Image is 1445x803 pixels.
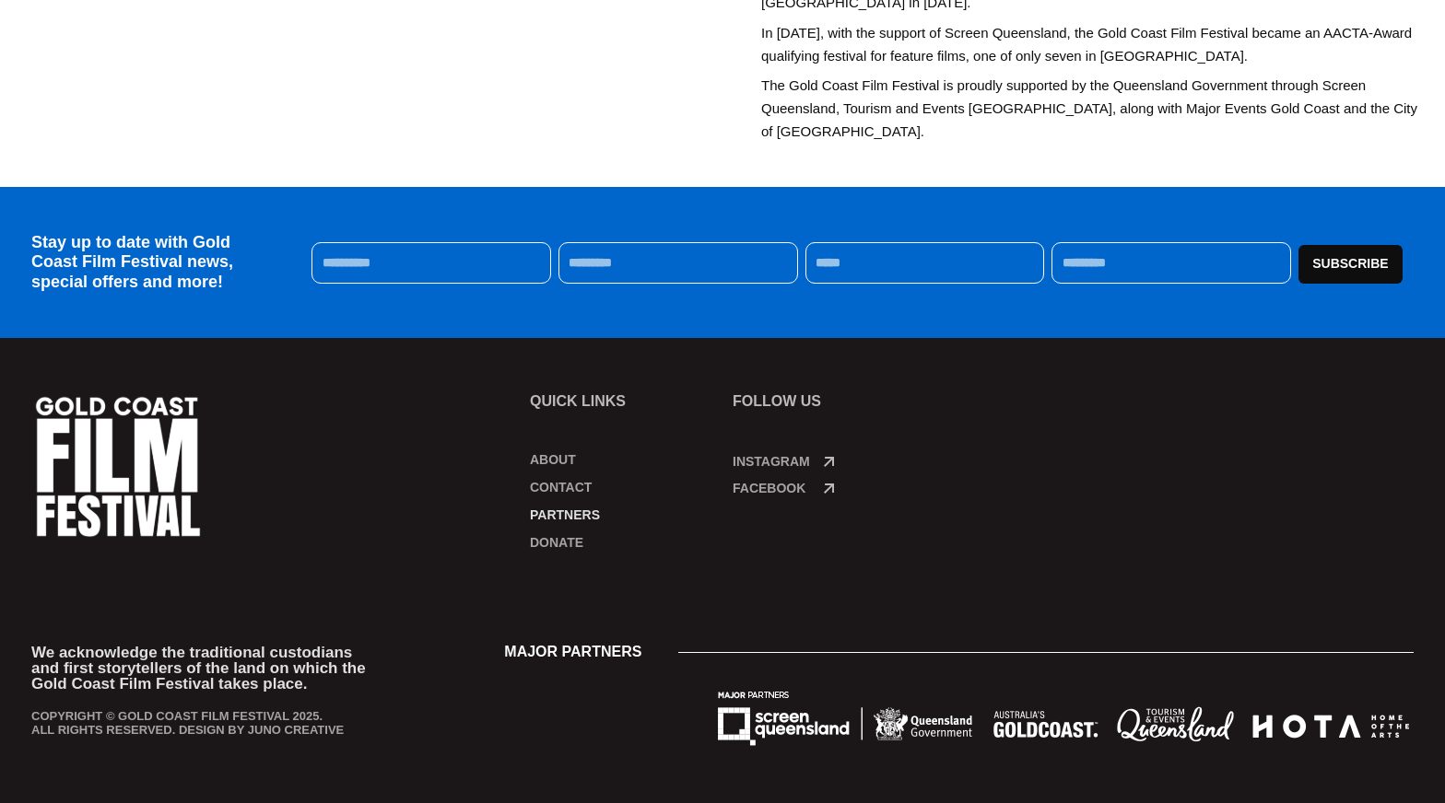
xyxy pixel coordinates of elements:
p: The Gold Coast Film Festival is proudly supported by the Queensland Government through Screen Que... [761,74,1424,143]
nav: Menu [530,450,714,552]
a: Contact [530,478,714,496]
p: In [DATE], with the support of Screen Queensland, the Gold Coast Film Festival became an AACTA-Aw... [761,21,1424,67]
a: Instagram [733,454,810,469]
a: Facebook [733,481,805,495]
h4: Stay up to date with Gold Coast Film Festival news, special offers and more! [31,233,266,293]
p: We acknowledge the traditional custodians and first storytellers of the land on which the Gold Co... [31,645,441,692]
a: Partners [530,506,714,524]
p: Quick links [530,394,714,409]
button: Subscribe [1298,245,1402,284]
span: Subscribe [1312,257,1388,270]
a: Instagram [824,457,834,467]
a: Donate [530,533,714,552]
p: COPYRIGHT © GOLD COAST FILM FESTIVAL 2025. ALL RIGHTS RESERVED. DESIGN BY JUNO CREATIVE [31,710,345,737]
a: About [530,450,714,469]
p: FOLLOW US [733,394,917,409]
a: Facebook [824,483,834,494]
span: MAJOR PARTNERS [504,645,641,659]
